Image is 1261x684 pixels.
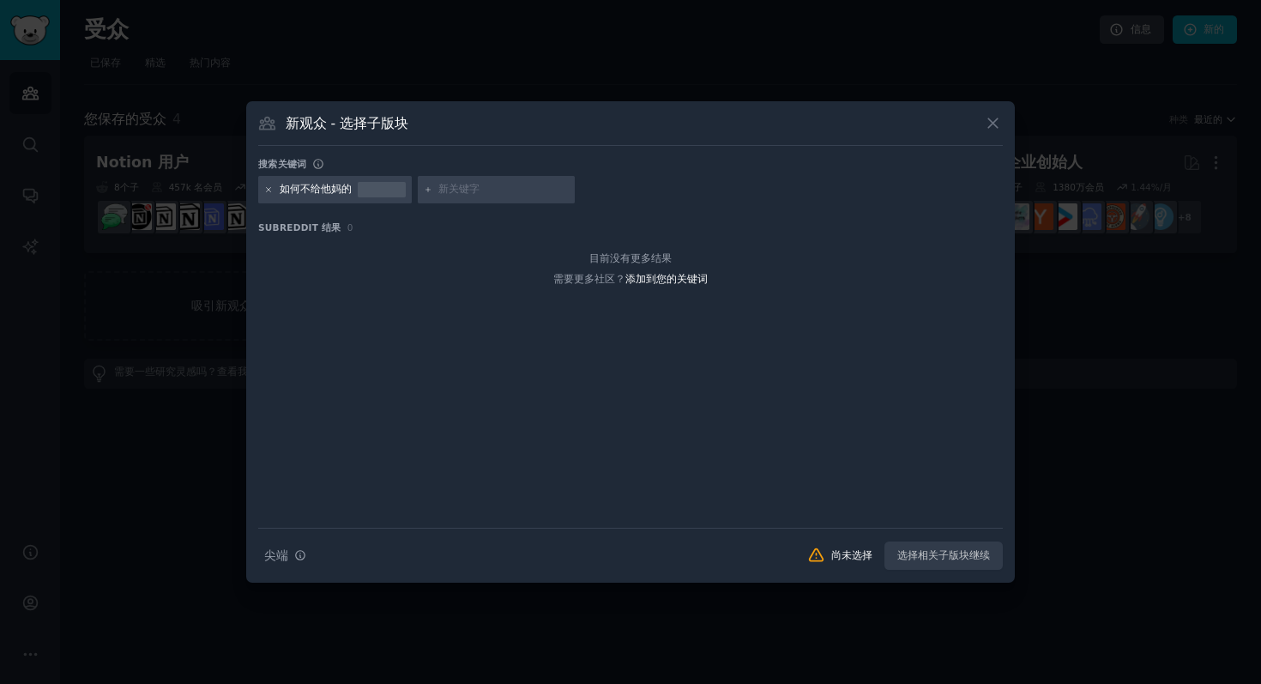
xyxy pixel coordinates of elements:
[589,252,672,264] font: 目前没有更多结果
[286,115,409,131] font: 新观众 - 选择子版块
[438,182,569,197] input: 新关键字
[280,183,352,195] font: 如何不给他妈的
[553,273,625,285] font: 需要更多社区？
[347,222,353,233] font: 0
[258,159,306,169] font: 搜索关键词
[625,273,708,285] font: 添加到您的关键词
[831,549,872,561] font: 尚未选择
[258,222,341,233] font: Subreddit 结果
[258,541,312,571] button: 尖端
[264,548,288,562] font: 尖端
